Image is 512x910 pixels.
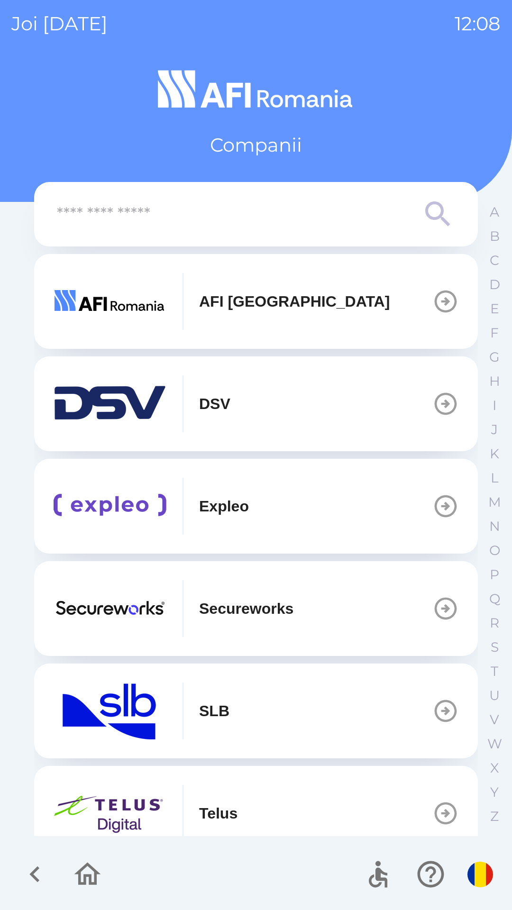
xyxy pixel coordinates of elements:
[490,252,499,269] p: C
[490,446,499,462] p: K
[490,760,499,776] p: X
[489,518,500,535] p: N
[483,659,506,683] button: T
[483,224,506,248] button: B
[490,615,499,631] p: R
[34,459,478,554] button: Expleo
[210,131,302,159] p: Companii
[483,200,506,224] button: A
[488,494,501,510] p: M
[199,802,238,825] p: Telus
[483,683,506,708] button: U
[483,418,506,442] button: J
[483,490,506,514] button: M
[483,587,506,611] button: Q
[53,478,167,535] img: 10e83967-b993-470b-b22e-7c33373d2a4b.png
[491,639,499,655] p: S
[483,804,506,828] button: Z
[483,611,506,635] button: R
[53,273,167,330] img: 75f52d2f-686a-4e6a-90e2-4b12f5eeffd1.png
[34,254,478,349] button: AFI [GEOGRAPHIC_DATA]
[490,228,500,245] p: B
[483,393,506,418] button: I
[11,9,108,38] p: joi [DATE]
[199,597,293,620] p: Secureworks
[53,375,167,432] img: b802f91f-0631-48a4-8d21-27dd426beae4.png
[490,325,499,341] p: F
[483,321,506,345] button: F
[489,591,500,607] p: Q
[34,356,478,451] button: DSV
[483,708,506,732] button: V
[483,369,506,393] button: H
[491,470,498,486] p: L
[467,862,493,887] img: ro flag
[483,345,506,369] button: G
[490,808,499,825] p: Z
[489,687,500,704] p: U
[483,297,506,321] button: E
[199,392,230,415] p: DSV
[483,514,506,538] button: N
[53,580,167,637] img: 20972833-2f7f-4d36-99fe-9acaa80a170c.png
[489,276,500,293] p: D
[483,273,506,297] button: D
[491,663,498,680] p: T
[490,300,499,317] p: E
[483,635,506,659] button: S
[489,349,500,365] p: G
[490,711,499,728] p: V
[34,766,478,861] button: Telus
[53,785,167,842] img: 82bcf90f-76b5-4898-8699-c9a77ab99bdf.png
[483,756,506,780] button: X
[483,538,506,563] button: O
[483,248,506,273] button: C
[483,780,506,804] button: Y
[455,9,501,38] p: 12:08
[199,290,390,313] p: AFI [GEOGRAPHIC_DATA]
[34,561,478,656] button: Secureworks
[487,736,502,752] p: W
[490,204,499,220] p: A
[490,566,499,583] p: P
[483,442,506,466] button: K
[34,66,478,112] img: Logo
[483,466,506,490] button: L
[491,421,498,438] p: J
[489,373,500,390] p: H
[34,664,478,758] button: SLB
[53,682,167,739] img: 03755b6d-6944-4efa-bf23-0453712930be.png
[493,397,496,414] p: I
[483,732,506,756] button: W
[489,542,500,559] p: O
[483,563,506,587] button: P
[199,495,249,518] p: Expleo
[490,784,499,801] p: Y
[199,700,229,722] p: SLB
